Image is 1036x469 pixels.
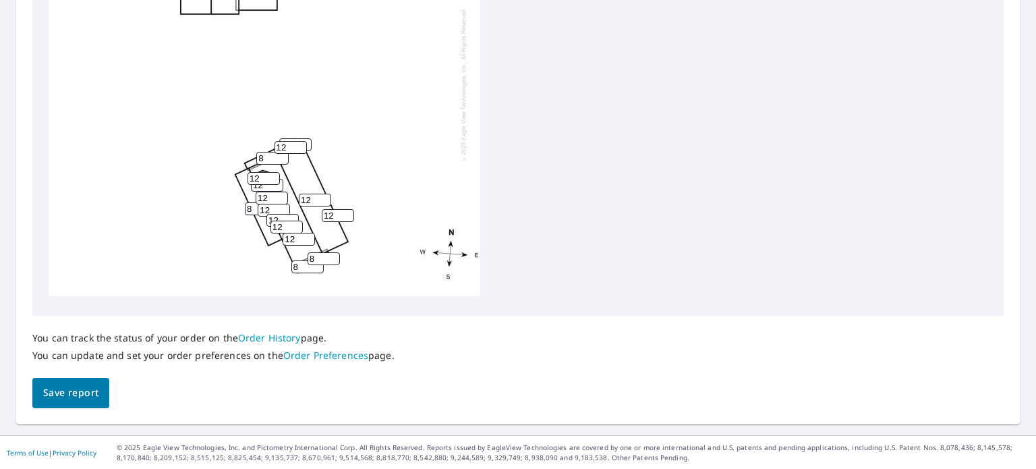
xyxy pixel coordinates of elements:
p: You can update and set your order preferences on the page. [32,350,395,362]
a: Order Preferences [283,349,368,362]
p: © 2025 Eagle View Technologies, Inc. and Pictometry International Corp. All Rights Reserved. Repo... [117,443,1029,463]
a: Privacy Policy [53,448,96,458]
a: Terms of Use [7,448,49,458]
a: Order History [238,331,301,344]
button: Save report [32,378,109,408]
span: Save report [43,385,98,402]
p: | [7,449,96,457]
p: You can track the status of your order on the page. [32,332,395,344]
